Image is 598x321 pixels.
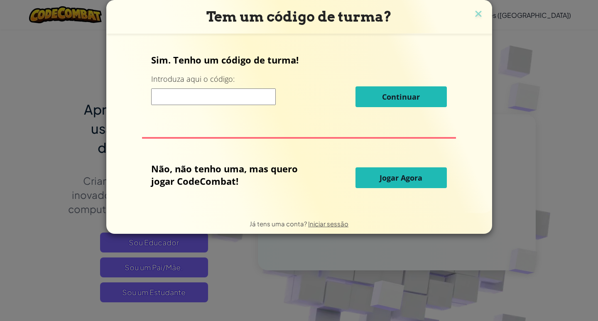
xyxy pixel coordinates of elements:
font: Tem um código de turma? [206,8,392,25]
font: Já tens uma conta? [250,220,307,228]
button: Continuar [355,86,447,107]
font: Continuar [382,92,420,102]
font: Sim. Tenho um código de turma! [151,54,299,66]
font: Não, não tenho uma, mas quero jogar CodeCombat! [151,162,298,187]
button: Jogar Agora [355,167,447,188]
img: ícone de fechamento [473,8,484,21]
font: Jogar Agora [380,173,422,183]
font: Introduza aqui o código: [151,74,235,84]
a: Iniciar sessão [308,220,348,228]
